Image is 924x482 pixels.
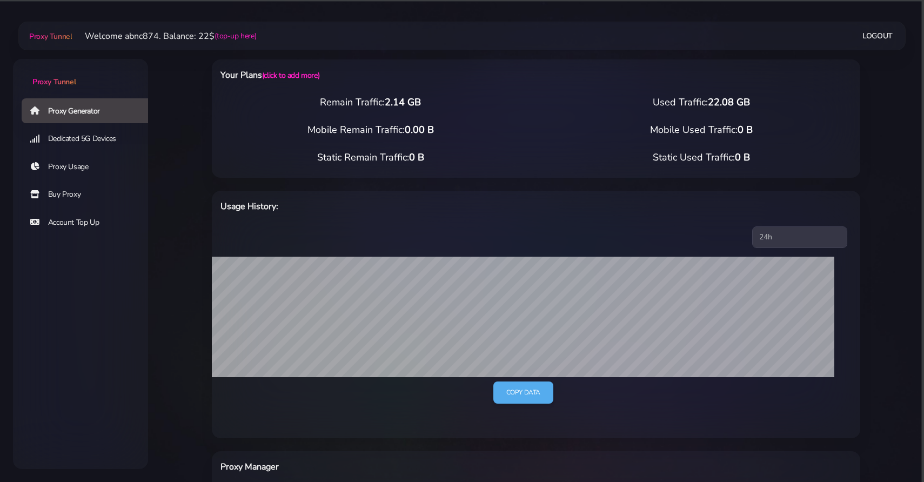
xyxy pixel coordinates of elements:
a: Logout [862,26,893,46]
a: Buy Proxy [22,182,157,207]
div: Mobile Remain Traffic: [205,123,536,137]
a: Proxy Tunnel [27,28,72,45]
iframe: Webchat Widget [872,430,910,468]
span: Proxy Tunnel [32,77,76,87]
a: Account Top Up [22,210,157,235]
span: 22.08 GB [708,96,750,109]
h6: Usage History: [220,199,583,213]
a: Dedicated 5G Devices [22,126,157,151]
span: 0 B [409,151,424,164]
a: (click to add more) [262,70,319,81]
span: 0.00 B [405,123,434,136]
li: Welcome abnc874. Balance: 22$ [72,30,256,43]
span: 0 B [735,151,750,164]
div: Remain Traffic: [205,95,536,110]
h6: Your Plans [220,68,583,82]
div: Mobile Used Traffic: [536,123,867,137]
h6: Proxy Manager [220,460,583,474]
a: Proxy Generator [22,98,157,123]
span: 2.14 GB [385,96,421,109]
a: Proxy Usage [22,155,157,179]
div: Static Remain Traffic: [205,150,536,165]
a: (top-up here) [215,30,256,42]
a: Copy data [493,381,553,404]
span: Proxy Tunnel [29,31,72,42]
a: Proxy Tunnel [13,59,148,88]
span: 0 B [738,123,753,136]
div: Used Traffic: [536,95,867,110]
div: Static Used Traffic: [536,150,867,165]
